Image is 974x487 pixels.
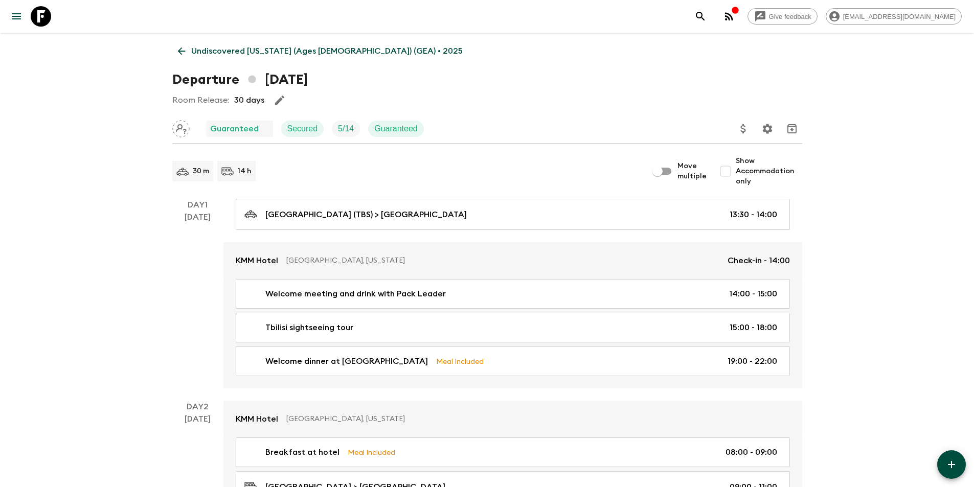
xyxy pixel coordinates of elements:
p: Welcome dinner at [GEOGRAPHIC_DATA] [265,355,428,367]
span: [EMAIL_ADDRESS][DOMAIN_NAME] [837,13,961,20]
p: Guaranteed [210,123,259,135]
div: [EMAIL_ADDRESS][DOMAIN_NAME] [826,8,962,25]
button: menu [6,6,27,27]
a: Welcome dinner at [GEOGRAPHIC_DATA]Meal Included19:00 - 22:00 [236,346,790,376]
p: 13:30 - 14:00 [730,208,777,221]
span: Show Accommodation only [736,156,802,187]
p: Meal Included [348,447,395,458]
div: Trip Fill [332,121,360,137]
p: KMM Hotel [236,413,278,425]
a: [GEOGRAPHIC_DATA] (TBS) > [GEOGRAPHIC_DATA]13:30 - 14:00 [236,199,790,230]
p: Secured [287,123,318,135]
p: Day 2 [172,401,223,413]
p: Guaranteed [374,123,418,135]
p: 15:00 - 18:00 [730,321,777,334]
p: Check-in - 14:00 [728,254,790,267]
span: Assign pack leader [172,123,190,131]
a: Undiscovered [US_STATE] (Ages [DEMOGRAPHIC_DATA]) (GEA) • 2025 [172,41,468,61]
p: [GEOGRAPHIC_DATA], [US_STATE] [286,256,719,266]
button: Settings [757,119,778,139]
h1: Departure [DATE] [172,69,308,90]
span: Give feedback [763,13,817,20]
a: Breakfast at hotelMeal Included08:00 - 09:00 [236,437,790,467]
p: Meal Included [436,356,484,367]
p: 5 / 14 [338,123,354,135]
p: 14:00 - 15:00 [729,288,777,300]
p: Tbilisi sightseeing tour [265,321,353,334]
p: 30 m [193,166,209,176]
p: 30 days [234,94,264,106]
a: Tbilisi sightseeing tour15:00 - 18:00 [236,313,790,342]
a: Welcome meeting and drink with Pack Leader14:00 - 15:00 [236,279,790,309]
a: Give feedback [748,8,818,25]
div: Secured [281,121,324,137]
p: Welcome meeting and drink with Pack Leader [265,288,446,300]
p: Room Release: [172,94,229,106]
p: KMM Hotel [236,254,278,267]
p: Breakfast at hotel [265,446,339,458]
a: KMM Hotel[GEOGRAPHIC_DATA], [US_STATE] [223,401,802,437]
p: [GEOGRAPHIC_DATA], [US_STATE] [286,414,782,424]
p: Day 1 [172,199,223,211]
p: 19:00 - 22:00 [728,355,777,367]
p: 08:00 - 09:00 [726,446,777,458]
a: KMM Hotel[GEOGRAPHIC_DATA], [US_STATE]Check-in - 14:00 [223,242,802,279]
button: search adventures [690,6,711,27]
p: Undiscovered [US_STATE] (Ages [DEMOGRAPHIC_DATA]) (GEA) • 2025 [191,45,463,57]
p: 14 h [238,166,252,176]
p: [GEOGRAPHIC_DATA] (TBS) > [GEOGRAPHIC_DATA] [265,208,467,221]
div: [DATE] [185,211,211,388]
span: Move multiple [677,161,707,181]
button: Archive (Completed, Cancelled or Unsynced Departures only) [782,119,802,139]
button: Update Price, Early Bird Discount and Costs [733,119,754,139]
